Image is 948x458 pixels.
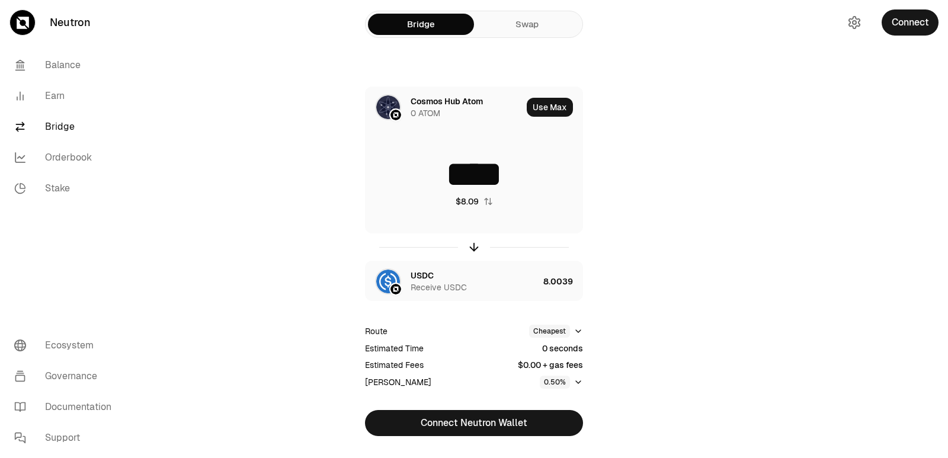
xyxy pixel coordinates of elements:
[5,361,128,392] a: Governance
[366,87,522,127] div: ATOM LogoNeutron LogoCosmos Hub Atom0 ATOM
[456,196,493,207] button: $8.09
[5,111,128,142] a: Bridge
[365,359,424,371] div: Estimated Fees
[5,330,128,361] a: Ecosystem
[411,281,467,293] div: Receive USDC
[411,95,483,107] div: Cosmos Hub Atom
[411,270,434,281] div: USDC
[390,110,401,120] img: Neutron Logo
[365,342,424,354] div: Estimated Time
[543,261,582,302] div: 8.0039
[376,270,400,293] img: USDC Logo
[366,261,582,302] button: USDC LogoNeutron LogoUSDCReceive USDC8.0039
[529,325,570,338] div: Cheapest
[540,376,583,389] button: 0.50%
[5,422,128,453] a: Support
[540,376,570,389] div: 0.50%
[390,284,401,294] img: Neutron Logo
[411,107,440,119] div: 0 ATOM
[527,98,573,117] button: Use Max
[474,14,580,35] a: Swap
[376,95,400,119] img: ATOM Logo
[5,173,128,204] a: Stake
[518,359,583,371] div: $0.00 + gas fees
[5,142,128,173] a: Orderbook
[365,325,387,337] div: Route
[368,14,474,35] a: Bridge
[366,261,539,302] div: USDC LogoNeutron LogoUSDCReceive USDC
[5,50,128,81] a: Balance
[456,196,479,207] div: $8.09
[5,392,128,422] a: Documentation
[365,376,431,388] div: [PERSON_NAME]
[542,342,583,354] div: 0 seconds
[5,81,128,111] a: Earn
[529,325,583,338] button: Cheapest
[365,410,583,436] button: Connect Neutron Wallet
[882,9,939,36] button: Connect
